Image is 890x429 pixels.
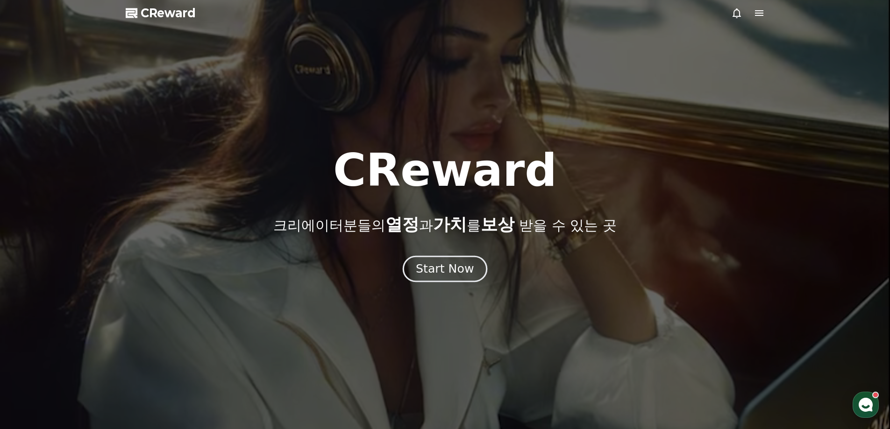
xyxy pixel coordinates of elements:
span: 홈 [29,310,35,317]
span: 대화 [85,310,97,318]
div: Start Now [416,261,474,277]
a: 대화 [62,296,121,319]
a: 설정 [121,296,179,319]
a: Start Now [405,266,485,274]
span: 보상 [481,215,514,234]
a: CReward [126,6,196,21]
span: CReward [141,6,196,21]
span: 설정 [144,310,156,317]
a: 홈 [3,296,62,319]
span: 열정 [385,215,419,234]
button: Start Now [403,255,487,282]
span: 가치 [433,215,467,234]
h1: CReward [333,148,557,193]
p: 크리에이터분들의 과 를 받을 수 있는 곳 [273,215,616,234]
